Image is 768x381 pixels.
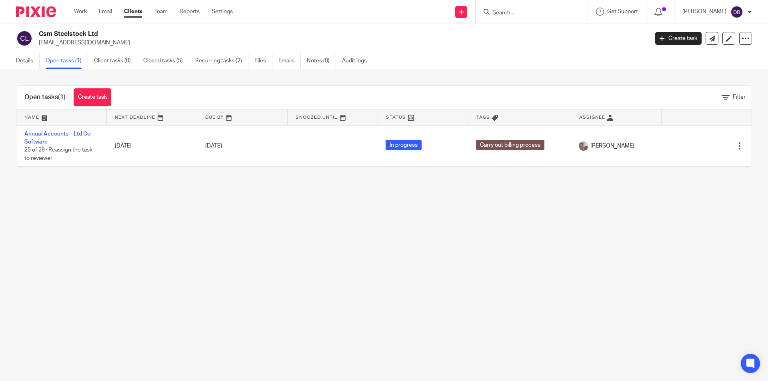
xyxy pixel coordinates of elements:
img: svg%3E [16,30,33,47]
a: Closed tasks (5) [143,53,189,69]
span: (1) [58,94,66,100]
h1: Open tasks [24,93,66,102]
h2: Csm Steelstock Ltd [39,30,522,38]
img: me.jpg [579,141,588,151]
a: Create task [655,32,702,45]
input: Search [492,10,564,17]
span: Status [386,115,406,120]
span: In progress [386,140,422,150]
a: Team [154,8,168,16]
a: Create task [74,88,111,106]
a: Client tasks (0) [94,53,137,69]
p: [PERSON_NAME] [682,8,726,16]
p: [EMAIL_ADDRESS][DOMAIN_NAME] [39,39,643,47]
a: Notes (0) [307,53,336,69]
img: svg%3E [730,6,743,18]
a: Recurring tasks (2) [195,53,248,69]
span: 25 of 29 · Reassign the task to reviewer [24,147,92,161]
a: Annual Accounts – Ltd Co - Software [24,131,94,145]
a: Emails [278,53,301,69]
a: Clients [124,8,142,16]
span: [PERSON_NAME] [590,142,634,150]
img: Pixie [16,6,56,17]
span: Filter [733,94,746,100]
a: Details [16,53,40,69]
span: Tags [476,115,490,120]
a: Audit logs [342,53,373,69]
a: Reports [180,8,200,16]
td: [DATE] [107,126,197,166]
span: Snoozed Until [296,115,338,120]
span: [DATE] [205,143,222,149]
a: Settings [212,8,233,16]
a: Files [254,53,272,69]
a: Email [99,8,112,16]
span: Get Support [607,9,638,14]
span: Carry out billing process [476,140,544,150]
a: Work [74,8,87,16]
a: Open tasks (1) [46,53,88,69]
